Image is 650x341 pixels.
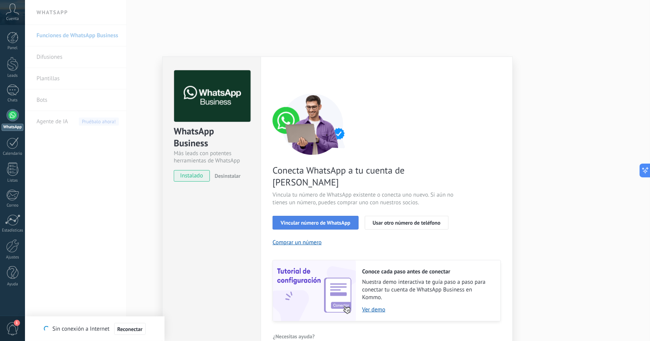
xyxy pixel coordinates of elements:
[44,323,145,335] div: Sin conexión a Internet
[6,17,19,22] span: Cuenta
[174,125,249,150] div: WhatsApp Business
[362,278,493,301] span: Nuestra demo interactiva te guía paso a paso para conectar tu cuenta de WhatsApp Business en Kommo.
[373,220,441,225] span: Usar otro número de teléfono
[174,150,249,164] div: Más leads con potentes herramientas de WhatsApp
[2,98,24,103] div: Chats
[273,239,322,246] button: Comprar un número
[2,151,24,156] div: Calendario
[362,268,493,275] h2: Conoce cada paso antes de conectar
[273,164,455,188] span: Conecta WhatsApp a tu cuenta de [PERSON_NAME]
[273,191,455,207] span: Vincula tu número de WhatsApp existente o conecta uno nuevo. Si aún no tienes un número, puedes c...
[281,220,350,225] span: Vincular número de WhatsApp
[2,255,24,260] div: Ajustes
[14,320,20,326] span: 1
[273,216,358,230] button: Vincular número de WhatsApp
[2,73,24,78] div: Leads
[2,124,23,131] div: WhatsApp
[174,70,251,122] img: logo_main.png
[2,228,24,233] div: Estadísticas
[117,326,143,332] span: Reconectar
[114,323,146,335] button: Reconectar
[273,334,315,339] span: ¿Necesitas ayuda?
[2,203,24,208] div: Correo
[273,93,353,155] img: connect number
[215,172,241,179] span: Desinstalar
[2,178,24,183] div: Listas
[174,170,209,182] span: instalado
[365,216,449,230] button: Usar otro número de teléfono
[362,306,493,313] a: Ver demo
[212,170,241,182] button: Desinstalar
[2,46,24,51] div: Panel
[2,282,24,287] div: Ayuda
